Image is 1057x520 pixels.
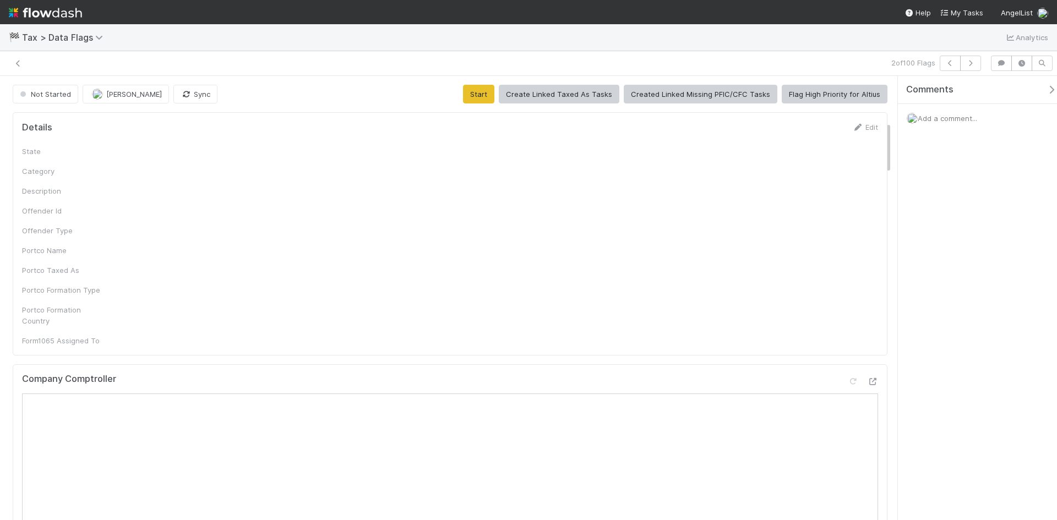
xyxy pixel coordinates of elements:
div: Portco Formation Country [22,304,105,326]
span: Add a comment... [918,114,977,123]
div: Offender Type [22,225,105,236]
img: avatar_1c2f0edd-858e-4812-ac14-2a8986687c67.png [1037,8,1048,19]
button: Start [463,85,494,103]
div: Description [22,185,105,196]
div: Form1065 Assigned To [22,335,105,346]
span: 2 of 100 Flags [891,57,935,68]
button: Create Linked Taxed As Tasks [499,85,619,103]
div: State [22,146,105,157]
span: 🏁 [9,32,20,42]
img: avatar_1c2f0edd-858e-4812-ac14-2a8986687c67.png [907,113,918,124]
a: My Tasks [940,7,983,18]
button: Sync [173,85,217,103]
div: Offender Id [22,205,105,216]
button: [PERSON_NAME] [83,85,169,103]
a: Analytics [1005,31,1048,44]
div: Portco Name [22,245,105,256]
div: Portco Formation Type [22,284,105,295]
div: Portco Taxed As [22,265,105,276]
span: AngelList [1001,8,1033,17]
h5: Company Comptroller [22,374,116,385]
span: My Tasks [940,8,983,17]
span: Tax > Data Flags [22,32,108,43]
button: Flag High Priority for Altius [782,85,887,103]
div: Help [905,7,931,18]
div: Category [22,166,105,177]
h5: Details [22,122,52,133]
span: Comments [906,84,954,95]
img: avatar_d45d11ee-0024-4901-936f-9df0a9cc3b4e.png [92,89,103,100]
span: [PERSON_NAME] [106,90,162,98]
button: Created Linked Missing PFIC/CFC Tasks [624,85,777,103]
img: logo-inverted-e16ddd16eac7371096b0.svg [9,3,82,22]
a: Edit [852,123,878,132]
